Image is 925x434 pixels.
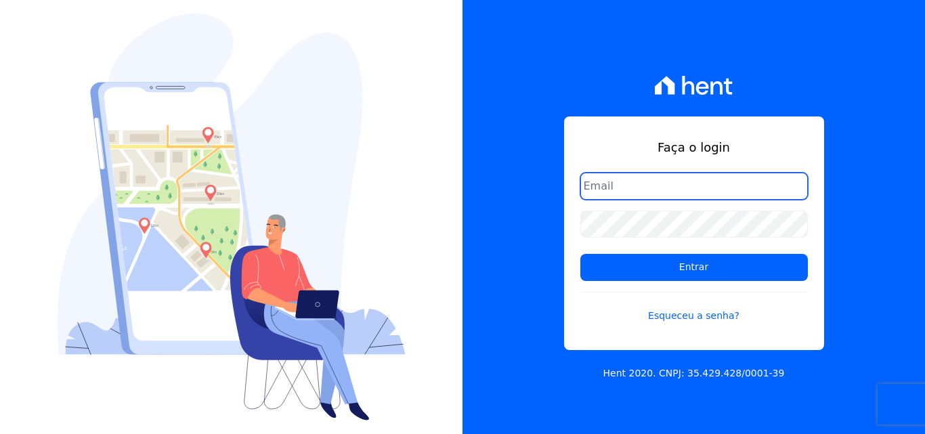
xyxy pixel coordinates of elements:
img: Login [58,14,406,420]
a: Esqueceu a senha? [580,292,808,323]
input: Entrar [580,254,808,281]
p: Hent 2020. CNPJ: 35.429.428/0001-39 [603,366,785,381]
h1: Faça o login [580,138,808,156]
input: Email [580,173,808,200]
